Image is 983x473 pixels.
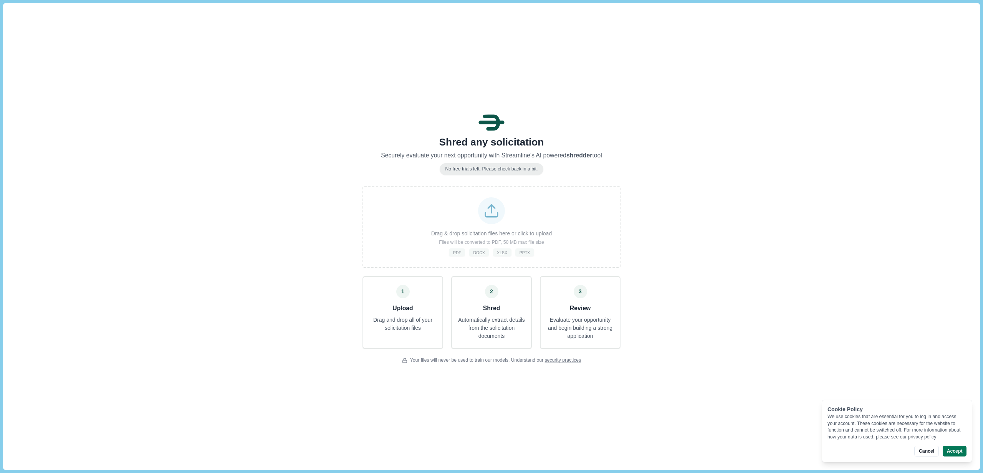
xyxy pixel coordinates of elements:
span: 3 [579,288,582,296]
span: 2 [490,288,493,296]
div: We use cookies that are essential for you to log in and access your account. These cookies are ne... [827,413,966,440]
span: Cookie Policy [827,406,863,412]
p: Securely evaluate your next opportunity with Streamline's AI powered tool [362,151,621,160]
span: PDF [453,250,461,255]
p: Automatically extract details from the solicitation documents [457,316,526,340]
a: privacy policy [908,434,937,440]
h3: Shred [457,304,526,313]
span: 1 [401,288,404,296]
h1: Shred any solicitation [362,136,621,149]
p: Drag and drop all of your solicitation files [366,316,440,332]
span: XLSX [497,250,507,255]
span: DOCX [473,250,485,255]
p: Evaluate your opportunity and begin building a strong application [546,316,614,340]
button: Accept [943,446,966,456]
span: PPTX [520,250,530,255]
div: No free trials left. Please check back in a bit. [440,163,543,175]
h3: Review [546,304,614,313]
p: Drag & drop solicitation files here or click to upload [431,230,552,238]
button: Cancel [914,446,938,456]
p: Files will be converted to PDF, 50 MB max file size [439,239,544,246]
a: security practices [545,357,581,363]
span: shredder [566,152,592,159]
span: Your files will never be used to train our models. Understand our [410,357,581,364]
h3: Upload [366,304,440,313]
